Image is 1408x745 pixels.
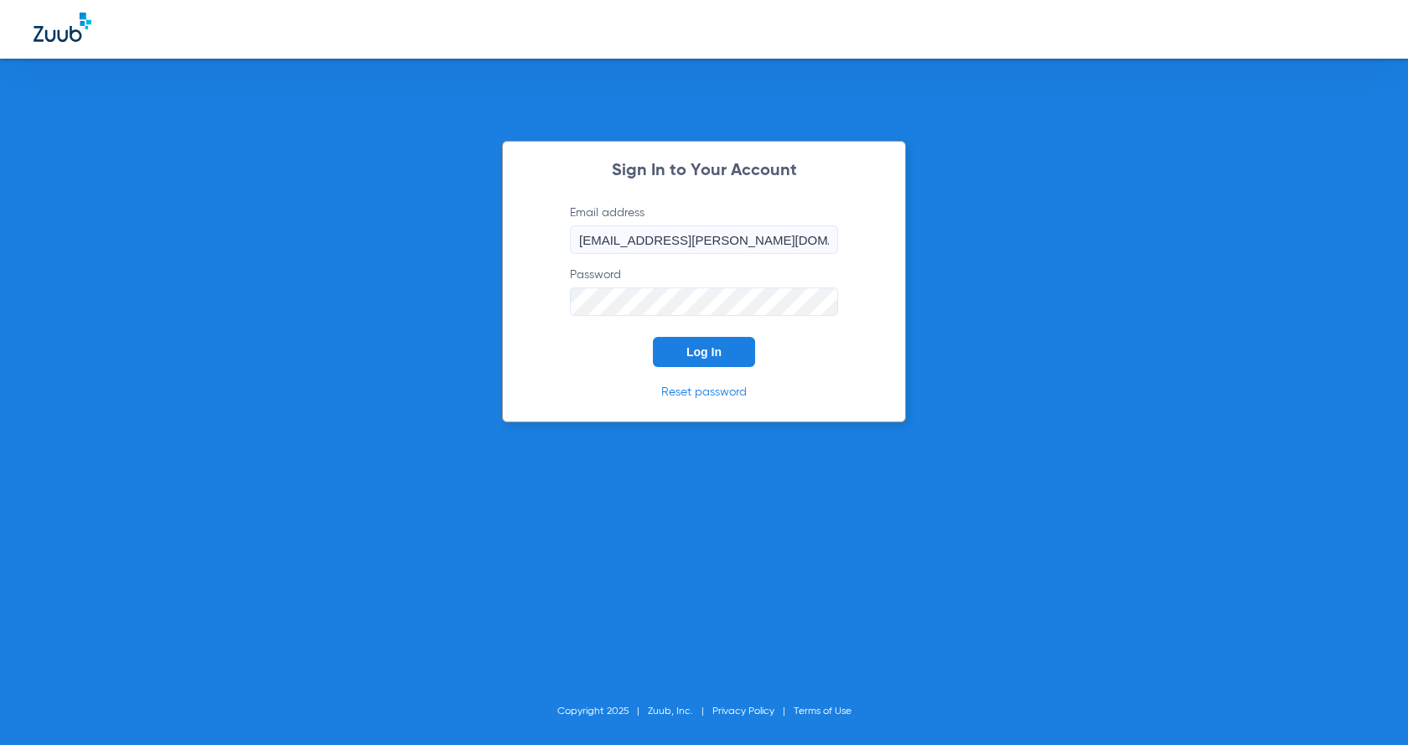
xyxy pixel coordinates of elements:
[570,266,838,316] label: Password
[545,163,863,179] h2: Sign In to Your Account
[794,706,852,717] a: Terms of Use
[712,706,774,717] a: Privacy Policy
[686,345,722,359] span: Log In
[570,287,838,316] input: Password
[661,386,747,398] a: Reset password
[557,703,648,720] li: Copyright 2025
[648,703,712,720] li: Zuub, Inc.
[570,225,838,254] input: Email address
[653,337,755,367] button: Log In
[1324,665,1408,745] iframe: Chat Widget
[34,13,91,42] img: Zuub Logo
[570,204,838,254] label: Email address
